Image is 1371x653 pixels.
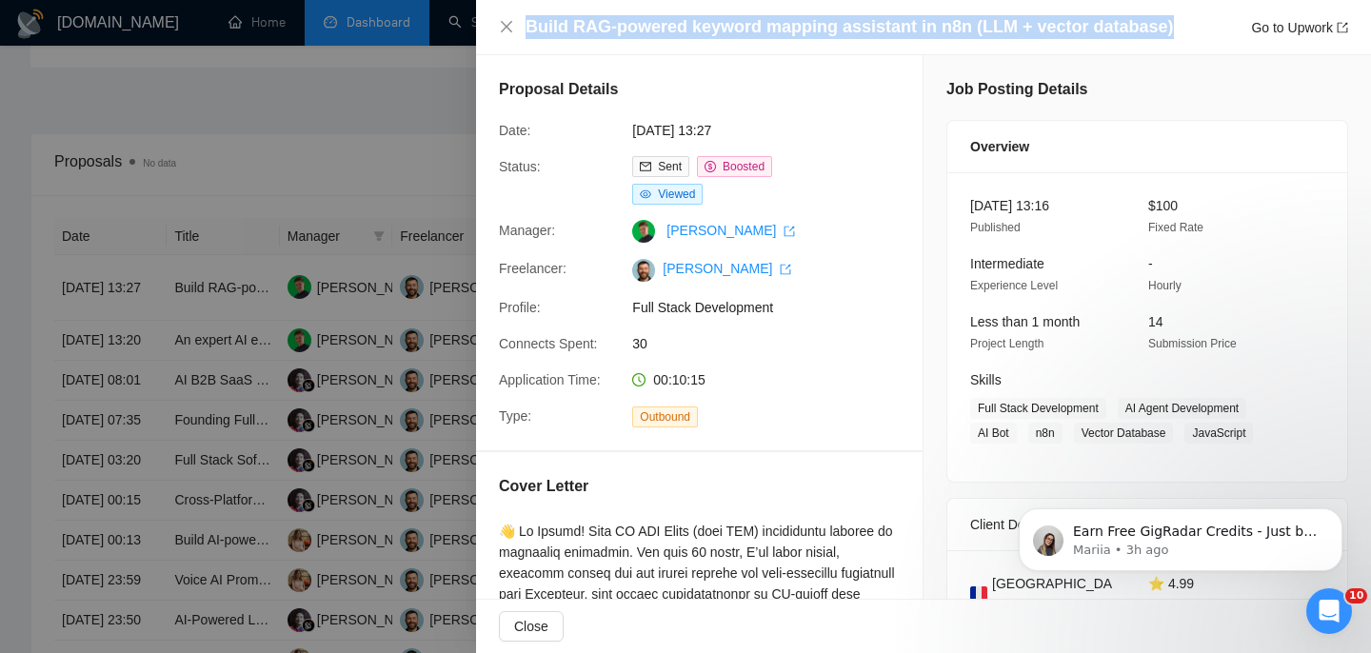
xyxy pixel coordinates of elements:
span: Fixed Rate [1148,221,1203,234]
span: Viewed [658,188,695,201]
span: Freelancer: [499,261,566,276]
span: clock-circle [632,373,646,386]
button: Close [499,19,514,35]
iframe: Intercom notifications message [990,468,1371,602]
span: Submission Price [1148,337,1237,350]
span: [DATE] 13:27 [632,120,918,141]
div: Client Details [970,499,1324,550]
span: Vector Database [1074,423,1174,444]
span: Overview [970,136,1029,157]
span: Less than 1 month [970,314,1080,329]
span: Intermediate [970,256,1044,271]
h5: Proposal Details [499,78,618,101]
span: Published [970,221,1021,234]
span: Sent [658,160,682,173]
span: 30 [632,333,918,354]
span: Application Time: [499,372,601,387]
span: Manager: [499,223,555,238]
span: [DATE] 13:16 [970,198,1049,213]
button: Close [499,611,564,642]
span: Profile: [499,300,541,315]
span: - [1148,256,1153,271]
span: Outbound [632,406,698,427]
span: Project Length [970,337,1043,350]
h5: Job Posting Details [946,78,1087,101]
h5: Cover Letter [499,475,588,498]
span: mail [640,161,651,172]
span: $100 [1148,198,1178,213]
span: export [1337,22,1348,33]
span: 14 [1148,314,1163,329]
span: export [784,226,795,237]
span: Type: [499,408,531,424]
span: eye [640,188,651,200]
img: c1-JWQDXWEy3CnA6sRtFzzU22paoDq5cZnWyBNc3HWqwvuW0qNnjm1CMP-YmbEEtPC [632,259,655,282]
span: 10 [1345,588,1367,604]
span: export [780,264,791,275]
span: n8n [1028,423,1063,444]
a: [PERSON_NAME] export [666,223,795,238]
span: AI Bot [970,423,1017,444]
span: Status: [499,159,541,174]
iframe: Intercom live chat [1306,588,1352,634]
a: Go to Upworkexport [1251,20,1348,35]
img: 🇫🇷 [970,584,987,604]
span: dollar [705,161,716,172]
span: Hourly [1148,279,1182,292]
span: Connects Spent: [499,336,598,351]
span: Boosted [723,160,765,173]
span: 00:10:15 [653,372,705,387]
a: [PERSON_NAME] export [663,261,791,276]
span: Skills [970,372,1002,387]
span: Experience Level [970,279,1058,292]
span: Close [514,616,548,637]
span: JavaScript [1184,423,1253,444]
h4: Build RAG-powered keyword mapping assistant in n8n (LLM + vector database) [526,15,1174,39]
span: close [499,19,514,34]
span: AI Agent Development [1118,398,1246,419]
span: Full Stack Development [970,398,1106,419]
span: Date: [499,123,530,138]
span: Full Stack Development [632,297,918,318]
